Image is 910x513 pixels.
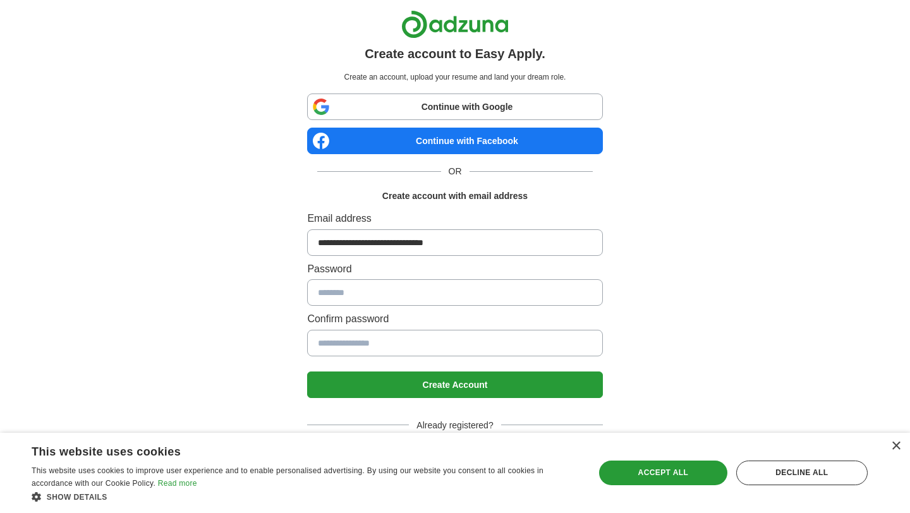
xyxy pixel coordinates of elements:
[307,311,602,327] label: Confirm password
[409,418,500,432] span: Already registered?
[401,10,509,39] img: Adzuna logo
[307,94,602,120] a: Continue with Google
[310,71,600,83] p: Create an account, upload your resume and land your dream role.
[32,490,578,504] div: Show details
[891,442,901,451] div: Close
[307,210,602,227] label: Email address
[307,261,602,277] label: Password
[382,189,528,203] h1: Create account with email address
[599,461,727,485] div: Accept all
[47,493,107,502] span: Show details
[307,371,602,398] button: Create Account
[307,128,602,154] a: Continue with Facebook
[32,466,543,488] span: This website uses cookies to improve user experience and to enable personalised advertising. By u...
[158,479,197,488] a: Read more, opens a new window
[365,44,545,64] h1: Create account to Easy Apply.
[441,164,470,178] span: OR
[736,461,868,485] div: Decline all
[32,440,547,459] div: This website uses cookies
